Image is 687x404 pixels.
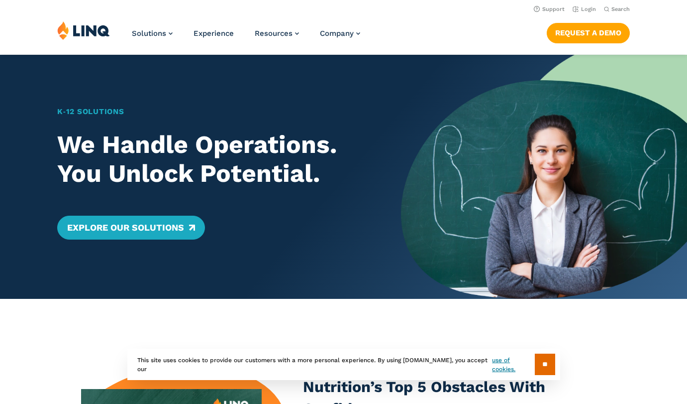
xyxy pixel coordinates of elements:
[401,55,687,299] img: Home Banner
[320,29,354,38] span: Company
[320,29,360,38] a: Company
[547,21,630,43] nav: Button Navigation
[255,29,293,38] span: Resources
[255,29,299,38] a: Resources
[132,29,173,38] a: Solutions
[534,6,565,12] a: Support
[573,6,596,12] a: Login
[57,131,373,188] h2: We Handle Operations. You Unlock Potential.
[547,23,630,43] a: Request a Demo
[57,106,373,118] h1: K‑12 Solutions
[611,6,630,12] span: Search
[492,356,534,374] a: use of cookies.
[132,29,166,38] span: Solutions
[57,21,110,40] img: LINQ | K‑12 Software
[132,21,360,54] nav: Primary Navigation
[57,216,205,240] a: Explore Our Solutions
[194,29,234,38] a: Experience
[127,349,560,380] div: This site uses cookies to provide our customers with a more personal experience. By using [DOMAIN...
[604,5,630,13] button: Open Search Bar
